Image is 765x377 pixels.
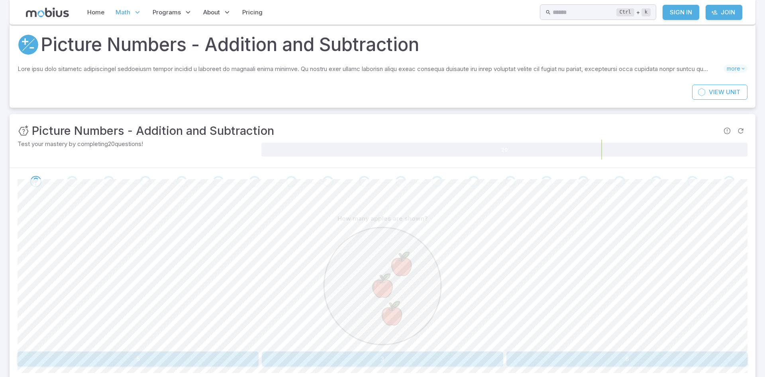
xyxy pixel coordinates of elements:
[734,124,747,138] span: Refresh Question
[337,214,428,223] p: How many apples are shown?
[116,8,130,17] span: Math
[262,351,503,367] button: 3
[651,176,662,187] div: Go to the next question
[176,176,187,187] div: Go to the next question
[395,176,406,187] div: Go to the next question
[322,176,333,187] div: Go to the next question
[578,176,589,187] div: Go to the next question
[18,140,260,148] p: Test your mastery by completing 20 questions!
[505,176,516,187] div: Go to the next question
[506,351,747,367] button: 6
[359,176,370,187] div: Go to the next question
[140,176,151,187] div: Go to the next question
[41,31,419,58] h1: Picture Numbers - Addition and Subtraction
[18,351,259,367] button: 5
[85,3,107,22] a: Home
[203,8,220,17] span: About
[709,88,724,97] span: View
[30,176,41,187] div: Go to the next question
[720,124,734,138] span: Report an issue with the question
[240,3,265,22] a: Pricing
[726,88,740,97] span: Unit
[286,176,297,187] div: Go to the next question
[616,8,634,16] kbd: Ctrl
[616,8,651,17] div: +
[706,5,742,20] a: Join
[641,8,651,16] kbd: k
[103,176,114,187] div: Go to the next question
[432,176,443,187] div: Go to the next question
[468,176,479,187] div: Go to the next question
[18,34,39,55] a: Addition and Subtraction
[213,176,224,187] div: Go to the next question
[614,176,625,187] div: Go to the next question
[663,5,699,20] a: Sign In
[687,176,698,187] div: Go to the next question
[692,85,747,100] a: ViewUnit
[249,176,260,187] div: Go to the next question
[18,65,724,73] p: Lore ipsu dolo sitametc adipiscingel seddoeiusm tempor incidid u laboreet do magnaali enima minim...
[67,176,78,187] div: Go to the next question
[724,176,735,187] div: Go to the next question
[541,176,552,187] div: Go to the next question
[32,122,274,140] h3: Picture Numbers - Addition and Subtraction
[153,8,181,17] span: Programs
